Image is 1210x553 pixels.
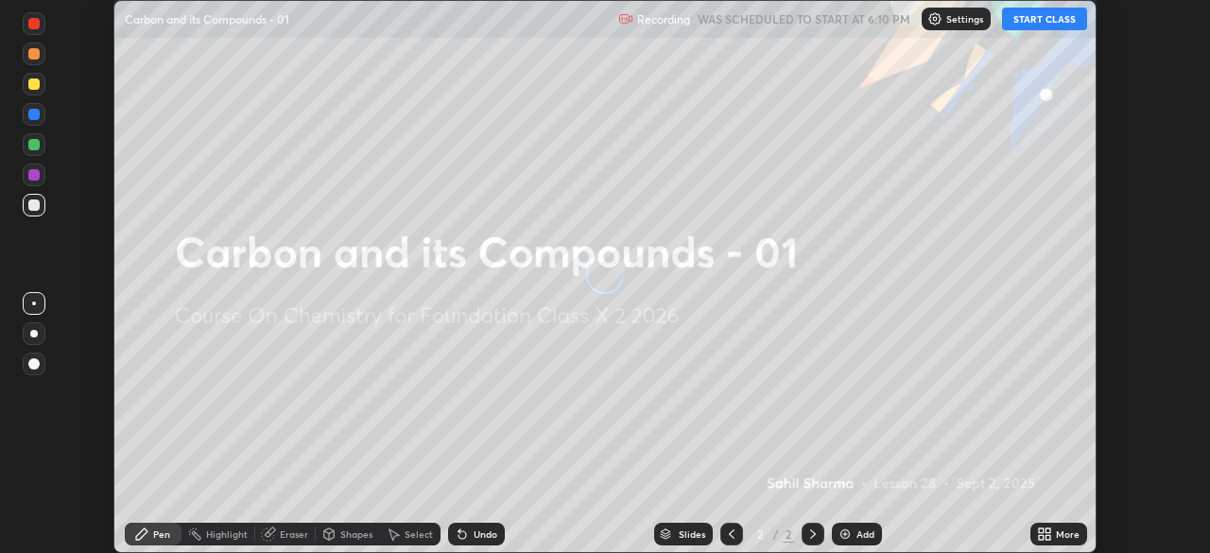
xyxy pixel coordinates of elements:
div: Shapes [340,529,372,539]
img: recording.375f2c34.svg [618,11,633,26]
div: Eraser [280,529,308,539]
p: Carbon and its Compounds - 01 [125,11,289,26]
div: Select [405,529,433,539]
div: Undo [474,529,497,539]
div: / [773,528,779,540]
div: More [1056,529,1080,539]
div: Highlight [206,529,248,539]
div: Add [856,529,874,539]
img: class-settings-icons [927,11,942,26]
img: add-slide-button [838,527,853,542]
div: 2 [751,528,769,540]
p: Recording [637,12,690,26]
p: Settings [946,14,983,24]
h5: WAS SCHEDULED TO START AT 6:10 PM [698,10,910,27]
div: 2 [783,526,794,543]
div: Pen [153,529,170,539]
button: START CLASS [1002,8,1087,30]
div: Slides [679,529,705,539]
